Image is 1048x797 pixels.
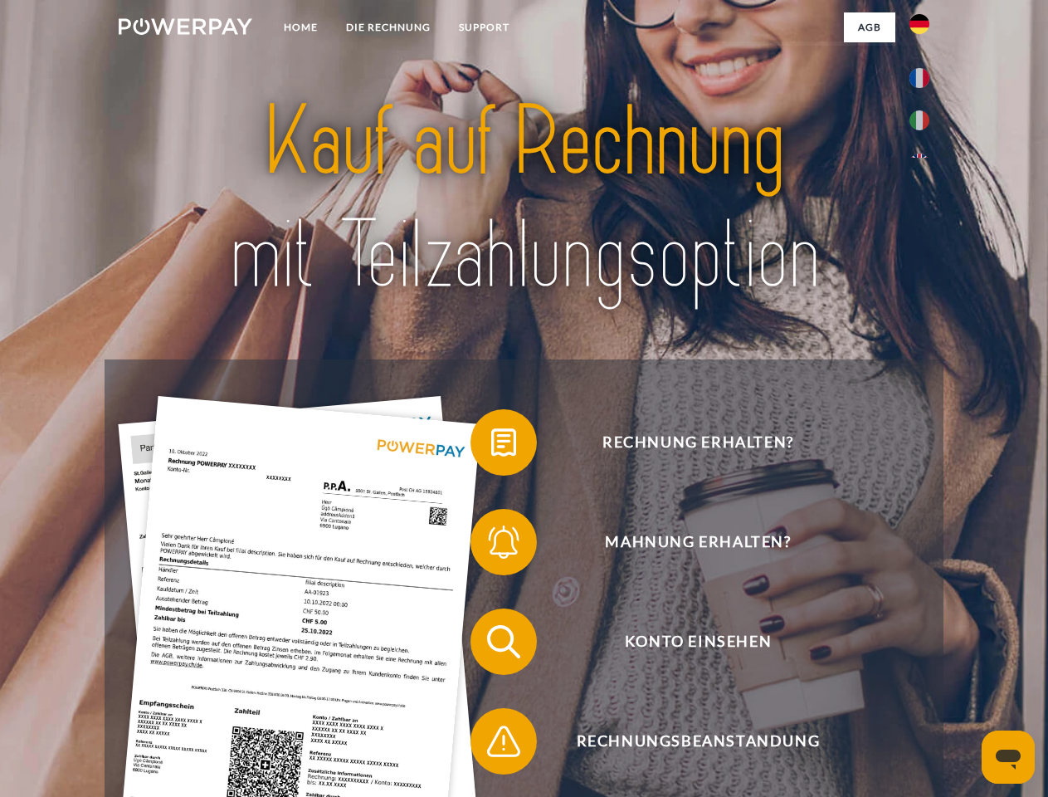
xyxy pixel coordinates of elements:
[495,409,901,476] span: Rechnung erhalten?
[483,422,524,463] img: qb_bill.svg
[909,154,929,174] img: en
[445,12,524,42] a: SUPPORT
[332,12,445,42] a: DIE RECHNUNG
[909,68,929,88] img: fr
[483,621,524,663] img: qb_search.svg
[672,42,895,71] a: AGB (Kauf auf Rechnung)
[119,18,252,35] img: logo-powerpay-white.svg
[470,409,902,476] button: Rechnung erhalten?
[909,110,929,130] img: it
[158,80,890,318] img: title-powerpay_de.svg
[483,721,524,762] img: qb_warning.svg
[495,509,901,575] span: Mahnung erhalten?
[470,708,902,775] button: Rechnungsbeanstandung
[483,521,524,563] img: qb_bell.svg
[495,609,901,675] span: Konto einsehen
[982,731,1035,784] iframe: Schaltfläche zum Öffnen des Messaging-Fensters
[495,708,901,775] span: Rechnungsbeanstandung
[909,14,929,34] img: de
[470,509,902,575] button: Mahnung erhalten?
[844,12,895,42] a: agb
[270,12,332,42] a: Home
[470,609,902,675] button: Konto einsehen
